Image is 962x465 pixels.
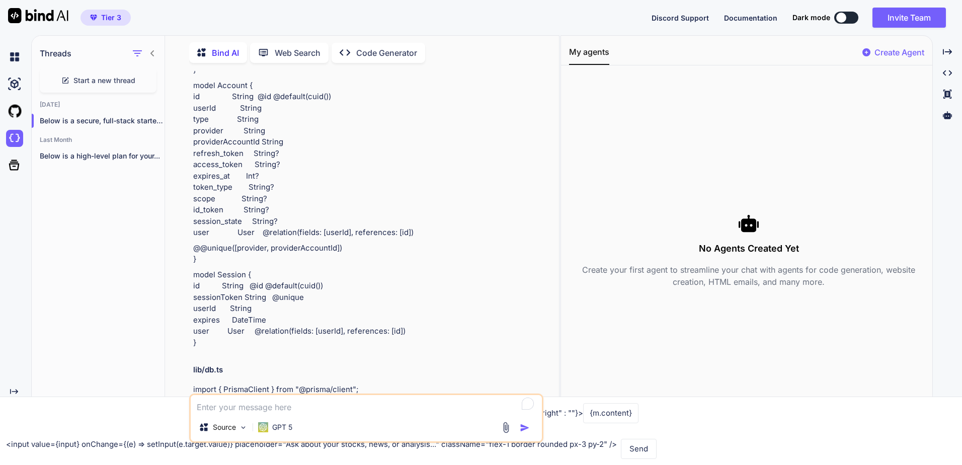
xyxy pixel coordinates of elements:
p: model Session { id String @id @default(cuid()) sessionToken String @unique userId String expires ... [193,269,541,349]
img: GPT 5 [258,422,268,432]
p: Web Search [275,47,320,59]
button: premiumTier 3 [81,10,131,26]
p: Below is a high-level plan for your... [40,151,165,161]
p: GPT 5 [272,422,292,432]
p: Below is a secure, full‑stack starter yo... [40,116,165,126]
button: Invite Team [872,8,946,28]
span: Discord Support [652,14,709,22]
p: @@unique([provider, providerAccountId]) } [193,243,541,265]
img: premium [90,15,97,21]
p: Code Generator [356,47,417,59]
p: model Account { id String @id @default(cuid()) userId String type String provider String provider... [193,80,541,239]
h2: lib/db.ts [193,364,541,376]
span: Documentation [724,14,777,22]
p: Bind AI [212,47,239,59]
button: Discord Support [652,13,709,23]
span: Start a new thread [73,75,135,86]
h2: [DATE] [32,101,165,109]
h1: Threads [40,47,71,59]
div: <input value={input} onChange={(e) => setInput(e.target.value)} placeholder="Ask about your stock... [6,439,956,459]
img: Pick Models [239,423,248,432]
h3: No Agents Created Yet [569,242,928,256]
p: Create your first agent to streamline your chat with agents for code generation, website creation... [569,264,928,288]
p: Source [213,422,236,432]
img: chat [6,48,23,65]
img: githubLight [6,103,23,120]
h2: Last Month [32,136,165,144]
button: Documentation [724,13,777,23]
img: Bind AI [8,8,68,23]
img: attachment [500,422,512,433]
img: icon [520,423,530,433]
button: My agents [569,46,609,65]
span: Dark mode [792,13,830,23]
p: Create Agent [874,46,924,58]
p: import { PrismaClient } from "@prisma/client"; const globalForPrisma = global as unknown as { pri... [193,384,541,429]
img: darkCloudIdeIcon [6,130,23,147]
img: ai-studio [6,75,23,93]
span: Tier 3 [101,13,121,23]
textarea: To enrich screen reader interactions, please activate Accessibility in Grammarly extension settings [191,395,542,413]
